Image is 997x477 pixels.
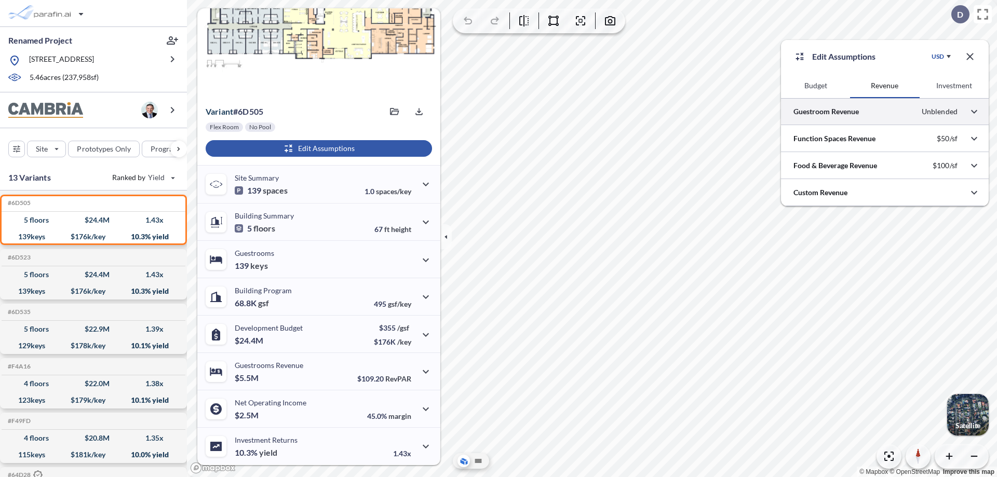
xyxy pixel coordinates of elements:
span: Variant [206,106,233,116]
p: # 6d505 [206,106,263,117]
span: gsf/key [388,299,411,308]
p: 5.46 acres ( 237,958 sf) [30,72,99,84]
span: height [391,225,411,234]
p: 1.43x [393,449,411,458]
p: Guestrooms [235,249,274,257]
span: keys [250,261,268,271]
a: Mapbox homepage [190,462,236,474]
p: Investment Returns [235,435,298,444]
span: /key [397,337,411,346]
p: Site [36,144,48,154]
p: Function Spaces Revenue [793,133,875,144]
p: Food & Beverage Revenue [793,160,877,171]
img: user logo [141,102,158,118]
p: Development Budget [235,323,303,332]
p: 68.8K [235,298,269,308]
p: Edit Assumptions [812,50,875,63]
p: 139 [235,261,268,271]
span: gsf [258,298,269,308]
span: spaces [263,185,288,196]
p: [STREET_ADDRESS] [29,54,94,67]
p: Satellite [955,421,980,430]
span: margin [388,412,411,420]
button: Revenue [850,73,919,98]
p: Flex Room [210,123,239,131]
button: Investment [920,73,989,98]
button: Ranked by Yield [104,169,182,186]
h5: Click to copy the code [6,363,31,370]
img: BrandImage [8,102,83,118]
button: Program [142,141,198,157]
p: 139 [235,185,288,196]
p: Prototypes Only [77,144,131,154]
p: $355 [374,323,411,332]
h5: Click to copy the code [6,308,31,316]
div: USD [932,52,944,61]
button: Switcher ImageSatellite [947,394,989,435]
span: ft [384,225,389,234]
a: Improve this map [943,468,994,475]
button: Site Plan [472,455,484,467]
p: Renamed Project [8,35,72,46]
p: $100/sf [933,161,958,170]
button: Aerial View [457,455,470,467]
p: 1.0 [365,187,411,196]
p: Net Operating Income [235,398,306,407]
p: No Pool [249,123,271,131]
span: Yield [148,172,165,183]
p: 10.3% [235,447,277,458]
span: RevPAR [385,374,411,383]
p: Guestrooms Revenue [235,361,303,370]
button: Prototypes Only [68,141,140,157]
span: /gsf [397,323,409,332]
p: $5.5M [235,373,260,383]
p: 495 [374,299,411,308]
p: $2.5M [235,410,260,420]
p: Building Summary [235,211,294,220]
h5: Click to copy the code [6,199,31,207]
p: Building Program [235,286,292,295]
span: spaces/key [376,187,411,196]
button: Site [27,141,66,157]
p: Custom Revenue [793,187,847,198]
p: $176K [374,337,411,346]
p: 67 [374,225,411,234]
h5: Click to copy the code [6,254,31,261]
p: D [957,10,963,19]
p: Program [151,144,180,154]
a: OpenStreetMap [890,468,940,475]
a: Mapbox [859,468,888,475]
p: 13 Variants [8,171,51,184]
p: $24.4M [235,335,265,346]
p: Site Summary [235,173,279,182]
span: yield [259,447,277,458]
p: 5 [235,223,275,234]
button: Budget [781,73,850,98]
p: 45.0% [367,412,411,420]
p: $109.20 [357,374,411,383]
h5: Click to copy the code [6,417,31,425]
span: floors [253,223,275,234]
img: Switcher Image [947,394,989,435]
p: $50/sf [937,134,958,143]
button: Edit Assumptions [206,140,432,157]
